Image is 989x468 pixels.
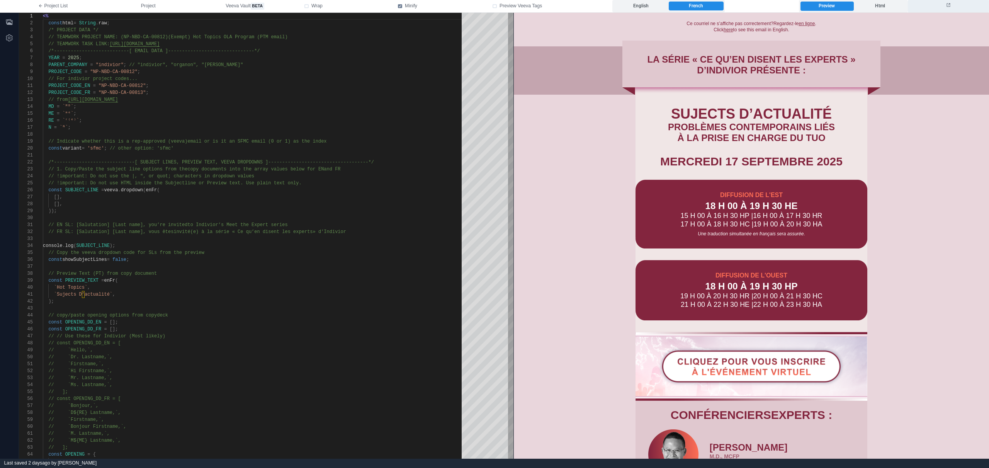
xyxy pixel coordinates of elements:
div: 25 [19,180,33,187]
span: Project [141,3,156,10]
span: const [48,452,62,457]
span: []; [110,320,118,325]
span: and FR [324,167,340,172]
span: PROJECT_CODE_EN [48,83,90,88]
span: const [48,278,62,283]
div: 53 [19,374,33,381]
div: 60 [19,423,33,430]
div: 37 [19,263,33,270]
span: PROJECT_CODE_FR [48,90,90,95]
span: [], [54,194,63,200]
span: PROJECT_CODE [48,69,82,75]
div: 7 [19,54,33,61]
span: PREVIEW_TEXT [65,278,99,283]
span: // FR SL: [Salutation] [Last name], vous êtes [48,229,173,235]
div: 57 [19,402,33,409]
span: » d’Indivior [313,229,346,235]
div: 64 [19,451,33,458]
span: , [112,292,115,297]
span: // // Use these for Indivior (Most likely) [48,334,165,339]
label: English [614,2,668,11]
span: "indivior" [96,62,124,68]
span: veeva [104,187,118,193]
span: []; [110,327,118,332]
div: 48 [19,340,33,347]
div: 47 [19,333,33,340]
span: false [112,257,126,262]
div: 32 [19,228,33,235]
div: 45 [19,319,33,326]
span: ( [157,187,160,193]
div: 19 [19,138,33,145]
div: 11 [19,82,33,89]
span: = [73,20,76,26]
span: html [62,20,73,26]
span: // `Firstname,`, [48,417,104,422]
span: "NP-NBD-CA-00812" [90,69,137,75]
span: = [85,69,87,75]
span: . [118,187,121,193]
div: 50 [19,354,33,361]
div: 14 [19,103,33,110]
span: const [48,20,62,26]
div: 5 [19,41,33,48]
span: // TEAMWORK PROJECT NAME: (NP-NBD-CA-00812)(Exempt [48,34,187,40]
div: 51 [19,361,33,368]
span: [URL][DOMAIN_NAME] [68,97,118,102]
span: ; [104,146,107,151]
span: `ᵐᵉ` [62,111,73,116]
div: 36 [19,256,33,263]
span: console [43,243,62,248]
span: SUBJECT_LINE [76,243,109,248]
span: ( [115,278,118,283]
span: [URL][DOMAIN_NAME] [110,41,160,47]
span: "NP-NBD-CA-00813" [99,90,146,95]
span: // Preview Text (PT) from copy document [48,271,157,276]
span: = [87,452,90,457]
div: 55 [19,388,33,395]
span: ; [73,104,76,109]
span: `Hot Topics` [54,285,87,290]
span: = [57,118,59,123]
span: copy documents into the array values below for EN [187,167,324,172]
span: review [187,250,204,255]
div: 18 [19,131,33,138]
span: // 1. Copy/Paste the subject line options from the [48,167,187,172]
div: 12 [19,89,33,96]
span: // `Dr. Lastname,`, [48,354,112,360]
span: ( [73,243,76,248]
div: 6 [19,48,33,54]
div: 30 [19,214,33,221]
div: 21 [19,152,33,159]
div: 61 [19,430,33,437]
div: 44 [19,312,33,319]
span: // `M. Lastname,`, [48,431,109,436]
span: // copy/paste opening options from copydeck [48,313,168,318]
span: ---------------*/ [327,160,374,165]
span: x [324,139,326,144]
span: // !important: Do not use the |, ", or quot; chara [48,174,187,179]
span: ; [124,62,126,68]
span: = [93,83,96,88]
div: 52 [19,368,33,374]
span: // EN SL: [Salutation] [Last name], you’re invited [48,222,187,228]
div: 31 [19,221,33,228]
span: // const OPENING_DD_EN = [ [48,340,121,346]
span: log [65,243,74,248]
span: { [93,452,96,457]
div: 22 [19,159,33,166]
span: // `Ms. Lastname,`, [48,382,112,388]
span: ; [126,257,129,262]
span: <% [43,14,48,19]
span: // ]; [48,389,68,395]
